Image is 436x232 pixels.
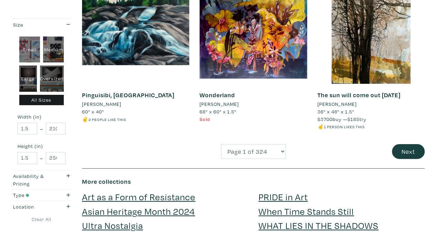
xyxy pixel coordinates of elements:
[11,171,72,189] button: Availability & Pricing
[19,37,40,63] div: Small
[11,201,72,212] button: Location
[13,191,53,199] div: Type
[258,219,378,231] a: WHAT LIES IN THE SHADOWS
[324,124,365,129] small: 1 person likes this
[82,115,189,123] li: ✌️
[40,153,43,163] span: -
[200,100,239,108] li: [PERSON_NAME]
[82,108,104,115] span: 60" x 40"
[317,116,366,122] span: buy — try
[43,37,64,63] div: Medium
[18,114,65,119] small: Width (in)
[200,100,307,108] a: [PERSON_NAME]
[18,144,65,149] small: Height (in)
[13,21,53,29] div: Size
[19,65,37,92] div: Large
[40,65,64,92] div: Oversized
[200,116,210,122] span: Sold
[200,91,235,99] a: Wonderland
[347,116,359,122] span: $185
[40,124,43,133] span: -
[11,215,72,223] a: Clear All
[13,203,53,211] div: Location
[82,191,195,203] a: Art as a Form of Resistance
[317,91,400,99] a: The sun will come out [DATE]
[82,205,195,217] a: Asian Heritage Month 2024
[82,100,189,108] a: [PERSON_NAME]
[200,108,236,115] span: 68" x 60" x 1.5"
[11,190,72,201] button: Type
[11,19,72,30] button: Size
[82,219,143,231] a: Ultra Nostalgia
[317,108,354,115] span: 36" x 48" x 1.5"
[19,95,64,105] div: All Sizes
[82,91,174,99] a: Pinguisibi, [GEOGRAPHIC_DATA]
[392,144,425,159] button: Next
[317,100,357,108] li: [PERSON_NAME]
[82,100,121,108] li: [PERSON_NAME]
[317,100,425,108] a: [PERSON_NAME]
[317,116,333,122] span: $3700
[89,117,126,122] small: 2 people like this
[13,172,53,187] div: Availability & Pricing
[82,178,425,185] h6: More collections
[258,205,354,217] a: When Time Stands Still
[317,123,425,130] li: ☝️
[258,191,308,203] a: PRIDE in Art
